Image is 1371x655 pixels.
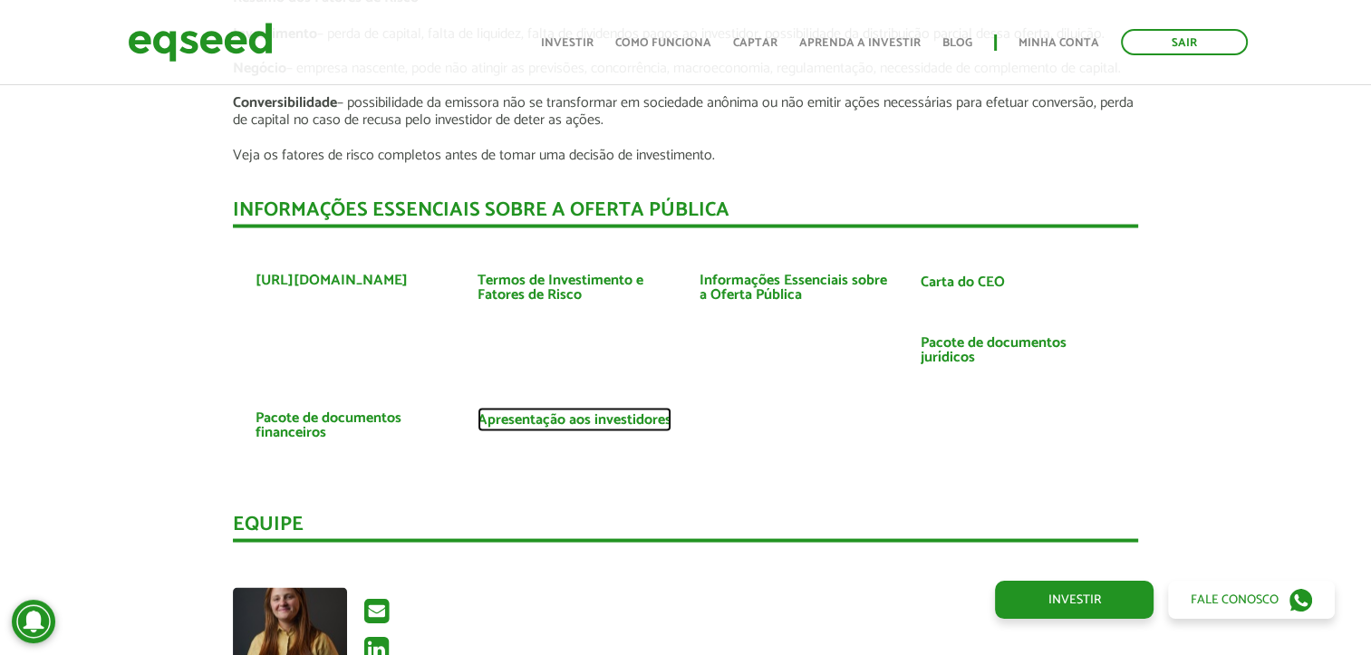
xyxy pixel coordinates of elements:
a: [URL][DOMAIN_NAME] [256,273,408,287]
a: Captar [733,37,777,49]
a: Fale conosco [1168,581,1335,619]
p: – possibilidade da emissora não se transformar em sociedade anônima ou não emitir ações necessári... [233,93,1138,128]
a: Investir [995,581,1154,619]
a: Termos de Investimento e Fatores de Risco [478,273,672,302]
a: Apresentação aos investidores [478,412,671,427]
a: Pacote de documentos financeiros [256,410,450,439]
strong: Conversibilidade [233,90,337,114]
a: Pacote de documentos jurídicos [921,335,1115,364]
a: Minha conta [1019,37,1099,49]
a: Carta do CEO [921,275,1005,289]
div: Equipe [233,514,1138,542]
a: Investir [541,37,594,49]
a: Sair [1121,29,1248,55]
a: Como funciona [615,37,711,49]
p: Veja os fatores de risco completos antes de tomar uma decisão de investimento. [233,146,1138,163]
a: Informações Essenciais sobre a Oferta Pública [699,273,893,302]
a: Aprenda a investir [799,37,921,49]
div: INFORMAÇÕES ESSENCIAIS SOBRE A OFERTA PÚBLICA [233,199,1138,227]
a: Blog [942,37,972,49]
img: EqSeed [128,18,273,66]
